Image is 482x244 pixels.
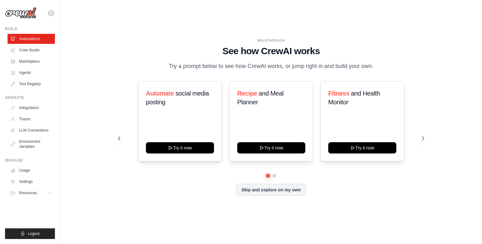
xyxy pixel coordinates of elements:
button: Logout [5,228,55,239]
a: Traces [8,114,55,124]
iframe: Chat Widget [451,214,482,244]
div: Build [5,26,55,31]
button: Try it now [328,142,396,153]
span: social media posting [146,90,209,106]
p: Try a prompt below to see how CrewAI works, or jump right in and build your own. [166,62,377,71]
span: Fitness [328,90,349,97]
span: Logout [28,231,40,236]
span: Recipe [237,90,257,97]
a: Marketplace [8,56,55,66]
a: Usage [8,165,55,175]
a: Crew Studio [8,45,55,55]
a: Integrations [8,103,55,113]
button: Skip and explore on my own [236,184,306,196]
img: Logo [5,7,36,19]
a: LLM Connections [8,125,55,135]
button: Resources [8,188,55,198]
a: Automations [8,34,55,44]
a: Settings [8,177,55,187]
a: Tool Registry [8,79,55,89]
div: Manage [5,158,55,163]
span: and Meal Planner [237,90,283,106]
span: Automate [146,90,174,97]
div: WALKTHROUGH [118,38,424,43]
button: Try it now [237,142,305,153]
span: and Health Monitor [328,90,380,106]
div: Operate [5,95,55,100]
a: Environment Variables [8,137,55,152]
button: Try it now [146,142,214,153]
span: Resources [19,190,37,195]
a: Agents [8,68,55,78]
h1: See how CrewAI works [118,45,424,57]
